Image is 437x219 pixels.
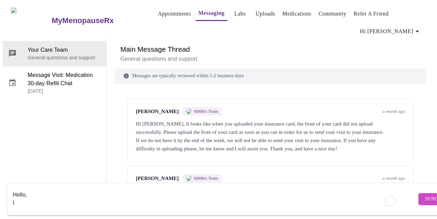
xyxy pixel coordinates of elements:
button: Hi [PERSON_NAME] [357,24,424,38]
button: Uploads [253,7,278,21]
button: Messaging [196,6,227,21]
div: Hi [PERSON_NAME], It looks like when you uploaded your insurance card, the front of your card did... [136,120,405,153]
div: Messages are typically reviewed within 1-2 business days [115,69,426,83]
a: Refer a Friend [354,9,389,19]
h3: MyMenopauseRx [52,16,114,25]
span: a month ago [383,176,405,181]
img: MyMenopauseRx Logo [11,8,51,33]
button: Community [316,7,349,21]
button: Refer a Friend [351,7,391,21]
span: [PERSON_NAME] [136,109,179,115]
a: MyMenopauseRx [51,9,141,33]
p: General questions and support [120,55,420,63]
img: MMRX [186,109,192,114]
p: [DATE] [28,88,101,94]
div: Message Visit: Medication 30-day Refill Chat[DATE] [3,66,106,99]
a: Community [319,9,347,19]
span: Hi [PERSON_NAME] [360,27,421,36]
span: Your Care Team [28,46,101,54]
span: [PERSON_NAME] [136,176,179,181]
span: MMRx Team [194,109,218,114]
button: Appointments [155,7,194,21]
div: Your Care TeamGeneral questions and support [3,41,106,66]
textarea: To enrich screen reader interactions, please activate Accessibility in Grammarly extension settings [13,188,417,210]
img: MMRX [186,176,192,181]
h6: Main Message Thread [120,44,420,55]
a: Appointments [158,9,191,19]
span: Message Visit: Medication 30-day Refill Chat [28,71,101,88]
p: General questions and support [28,54,101,61]
button: Medications [280,7,314,21]
a: Uploads [256,9,275,19]
button: Labs [229,7,251,21]
a: Medications [282,9,311,19]
span: MMRx Team [194,176,218,181]
span: a month ago [383,109,405,114]
a: Messaging [198,8,225,18]
a: Labs [235,9,246,19]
